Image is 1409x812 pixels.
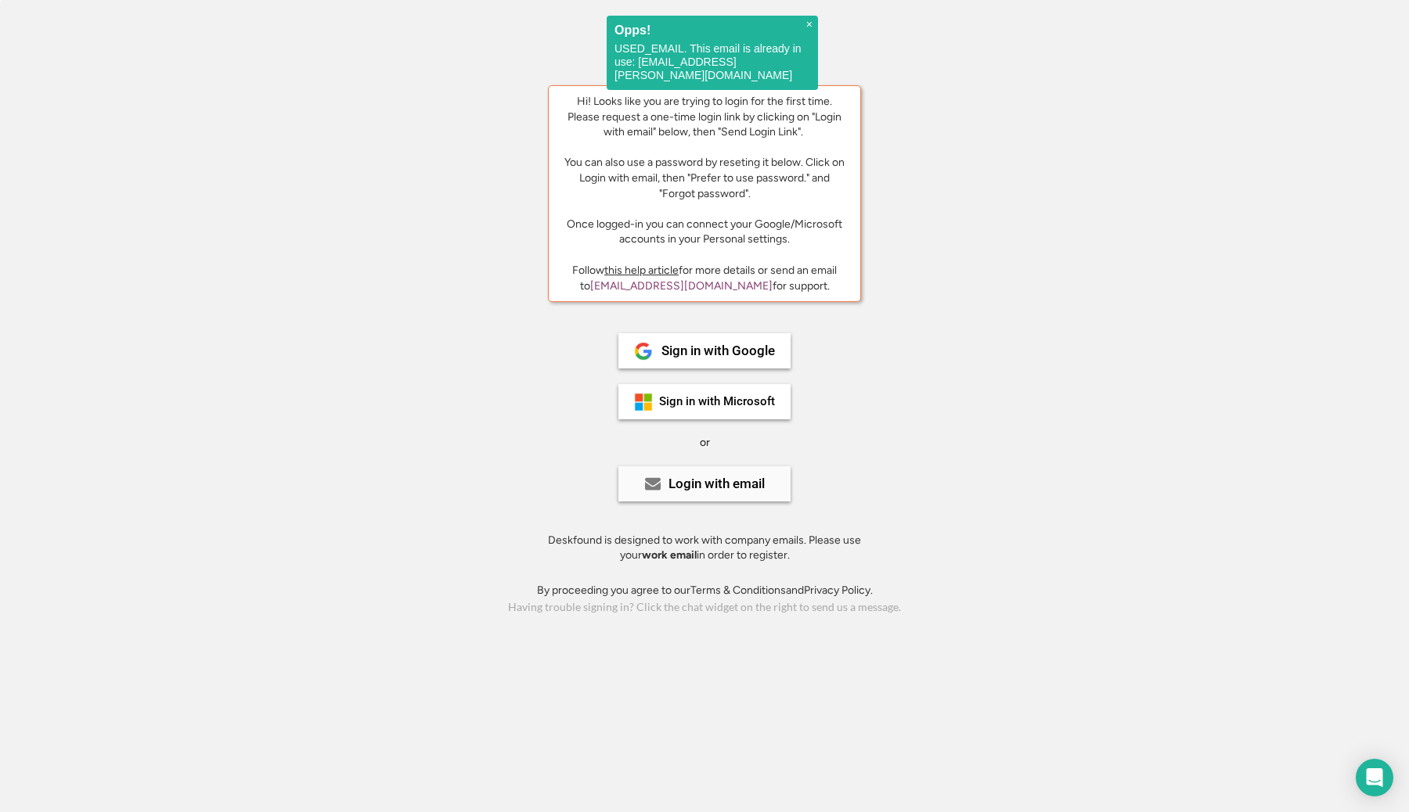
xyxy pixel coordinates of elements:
div: Follow for more details or send an email to for support. [560,263,849,293]
p: USED_EMAIL. This email is already in use: [EMAIL_ADDRESS][PERSON_NAME][DOMAIN_NAME] [614,42,810,82]
a: Privacy Policy. [804,584,873,597]
div: Hi! Looks like you are trying to login for the first time. Please request a one-time login link b... [560,94,849,247]
div: Login with email [668,477,765,490]
a: [EMAIL_ADDRESS][DOMAIN_NAME] [590,279,773,293]
div: By proceeding you agree to our and [537,583,873,598]
h2: Opps! [614,23,810,37]
a: Terms & Conditions [690,584,786,597]
div: Deskfound is designed to work with company emails. Please use your in order to register. [528,533,881,563]
a: this help article [604,264,679,277]
div: Sign in with Microsoft [659,396,775,408]
strong: work email [642,548,697,562]
img: ms-symbollockup_mssymbol_19.png [634,393,653,411]
div: Open Intercom Messenger [1356,759,1393,796]
div: Sign in with Google [661,344,775,357]
img: 1024px-Google__G__Logo.svg.png [634,342,653,361]
div: or [700,435,710,451]
span: × [806,18,813,31]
